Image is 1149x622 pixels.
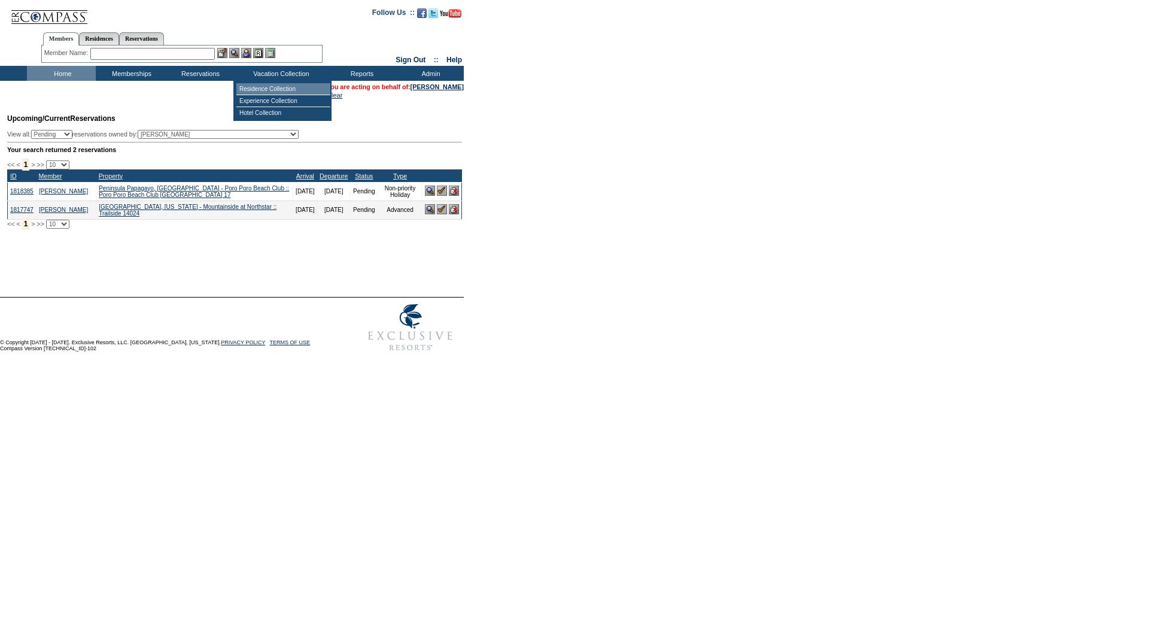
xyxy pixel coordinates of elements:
[320,172,348,180] a: Departure
[449,186,459,196] img: Cancel Reservation
[425,204,435,214] img: View Reservation
[317,182,350,201] td: [DATE]
[393,172,407,180] a: Type
[317,201,350,219] td: [DATE]
[31,220,35,227] span: >
[428,12,438,19] a: Follow us on Twitter
[165,66,233,81] td: Reservations
[236,107,330,119] td: Hotel Collection
[434,56,439,64] span: ::
[265,48,275,58] img: b_calculator.gif
[7,161,14,168] span: <<
[99,172,123,180] a: Property
[428,8,438,18] img: Follow us on Twitter
[7,146,462,153] div: Your search returned 2 reservations
[7,114,115,123] span: Reservations
[417,8,427,18] img: Become our fan on Facebook
[99,185,289,198] a: Peninsula Papagayo, [GEOGRAPHIC_DATA] - Poro Poro Beach Club :: Poro Poro Beach Club [GEOGRAPHIC_...
[16,220,20,227] span: <
[10,207,34,213] a: 1817747
[37,220,44,227] span: >>
[350,182,378,201] td: Pending
[270,339,311,345] a: TERMS OF USE
[7,130,304,139] div: View all: reservations owned by:
[10,188,34,195] a: 1818385
[253,48,263,58] img: Reservations
[372,7,415,22] td: Follow Us ::
[446,56,462,64] a: Help
[7,114,70,123] span: Upcoming/Current
[22,159,30,171] span: 1
[350,201,378,219] td: Pending
[37,161,44,168] span: >>
[437,186,447,196] img: Confirm Reservation
[395,66,464,81] td: Admin
[396,56,425,64] a: Sign Out
[39,188,88,195] a: [PERSON_NAME]
[99,204,276,217] a: [GEOGRAPHIC_DATA], [US_STATE] - Mountainside at Northstar :: Trailside 14024
[229,48,239,58] img: View
[38,172,62,180] a: Member
[221,339,265,345] a: PRIVACY POLICY
[440,9,461,18] img: Subscribe to our YouTube Channel
[44,48,90,58] div: Member Name:
[233,66,326,81] td: Vacation Collection
[296,172,314,180] a: Arrival
[236,83,330,95] td: Residence Collection
[39,207,88,213] a: [PERSON_NAME]
[326,66,395,81] td: Reports
[449,204,459,214] img: Cancel Reservation
[96,66,165,81] td: Memberships
[16,161,20,168] span: <
[79,32,119,45] a: Residences
[357,298,464,357] img: Exclusive Resorts
[437,204,447,214] img: Confirm Reservation
[43,32,80,45] a: Members
[236,95,330,107] td: Experience Collection
[22,218,30,230] span: 1
[293,201,317,219] td: [DATE]
[7,220,14,227] span: <<
[355,172,373,180] a: Status
[241,48,251,58] img: Impersonate
[327,83,464,90] span: You are acting on behalf of:
[293,182,317,201] td: [DATE]
[378,182,422,201] td: Non-priority Holiday
[425,186,435,196] img: View Reservation
[327,92,342,99] a: Clear
[27,66,96,81] td: Home
[411,83,464,90] a: [PERSON_NAME]
[119,32,164,45] a: Reservations
[440,12,461,19] a: Subscribe to our YouTube Channel
[10,172,17,180] a: ID
[31,161,35,168] span: >
[378,201,422,219] td: Advanced
[417,12,427,19] a: Become our fan on Facebook
[217,48,227,58] img: b_edit.gif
